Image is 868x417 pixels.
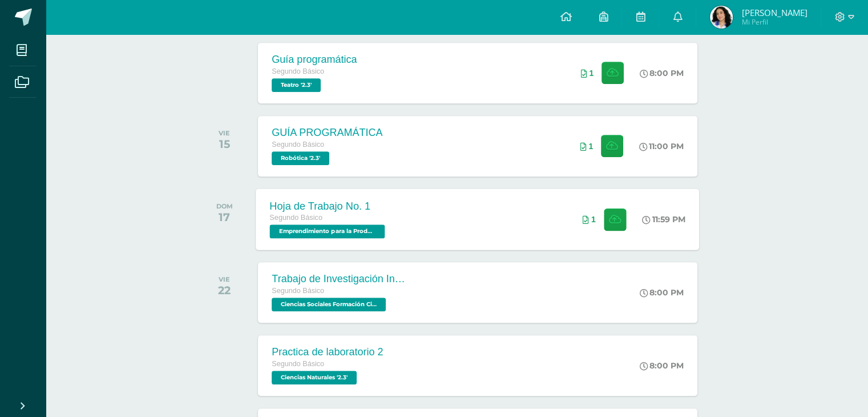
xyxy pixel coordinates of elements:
[583,215,596,224] div: Archivos entregados
[272,287,324,295] span: Segundo Básico
[591,215,596,224] span: 1
[640,287,684,298] div: 8:00 PM
[218,275,231,283] div: VIE
[272,298,386,311] span: Ciencias Sociales Formación Ciudadana e Interculturalidad '2.3'
[272,360,324,368] span: Segundo Básico
[589,69,594,78] span: 1
[741,17,807,27] span: Mi Perfil
[219,137,230,151] div: 15
[272,127,382,139] div: GUÍA PROGRAMÁTICA
[272,273,409,285] div: Trabajo de Investigación Individual
[643,214,686,224] div: 11:59 PM
[580,69,594,78] div: Archivos entregados
[216,202,233,210] div: DOM
[216,210,233,224] div: 17
[218,283,231,297] div: 22
[272,141,324,149] span: Segundo Básico
[639,141,684,151] div: 11:00 PM
[272,54,357,66] div: Guía programática
[588,142,593,151] span: 1
[640,360,684,371] div: 8:00 PM
[272,151,329,165] span: Robótica '2.3'
[270,214,323,222] span: Segundo Básico
[272,346,383,358] div: Practica de laboratorio 2
[270,200,388,212] div: Hoja de Trabajo No. 1
[640,68,684,78] div: 8:00 PM
[710,6,733,29] img: f913bc69c2c4e95158e6b40bfab6bd90.png
[270,224,385,238] span: Emprendimiento para la Productividad '2.3'
[741,7,807,18] span: [PERSON_NAME]
[272,371,357,384] span: Ciencias Naturales '2.3'
[219,129,230,137] div: VIE
[580,142,593,151] div: Archivos entregados
[272,78,321,92] span: Teatro '2.3'
[272,67,324,75] span: Segundo Básico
